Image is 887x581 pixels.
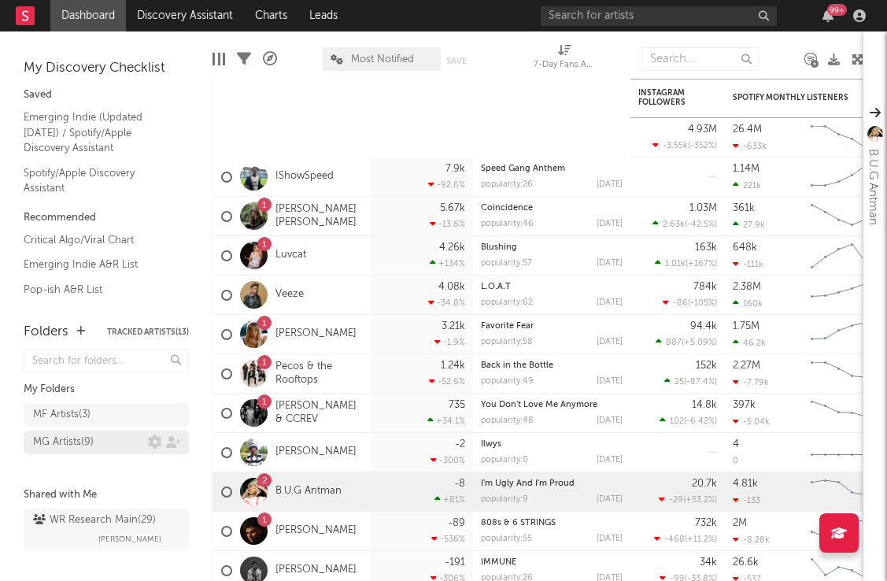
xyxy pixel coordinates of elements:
div: [DATE] [597,416,623,425]
div: ( ) [652,140,717,150]
div: Saved [24,86,189,105]
div: Edit Columns [213,39,225,79]
div: -7.79k [733,377,769,387]
div: +81 % [434,494,465,505]
div: [DATE] [597,338,623,346]
span: -42.5 % [687,220,715,229]
span: Most Notified [351,54,414,65]
input: Search for artists [541,6,777,26]
div: A&R Pipeline [263,39,277,79]
div: ( ) [659,494,717,505]
div: -5.04k [733,416,770,427]
a: [PERSON_NAME] [275,446,357,459]
span: -3.55k [663,142,688,150]
a: Favorite Fear [481,322,534,331]
div: popularity: 0 [481,456,528,464]
div: 4 [733,439,739,450]
button: 99+ [822,9,833,22]
span: -468 [664,535,685,544]
div: Coincidence [481,204,623,213]
div: Blushing [481,243,623,252]
div: ( ) [664,376,717,387]
div: 20.7k [692,479,717,489]
a: MG Artists(9) [24,431,189,454]
div: 2.38M [733,282,761,292]
div: 4.81k [733,479,758,489]
div: -536 % [431,534,465,544]
a: Luvcat [275,249,306,262]
a: Coincidence [481,204,533,213]
span: [PERSON_NAME] [98,530,161,549]
a: [PERSON_NAME] [PERSON_NAME] [275,203,363,230]
div: -2 [455,439,465,450]
div: +134 % [430,258,465,268]
div: 0 [733,457,738,465]
div: -52.6 % [429,376,465,387]
div: popularity: 9 [481,495,528,504]
svg: Chart title [804,118,874,157]
div: 163k [695,242,717,253]
div: ( ) [655,258,717,268]
div: popularity: 49 [481,377,534,386]
div: 221k [733,180,761,191]
div: 14.8k [692,400,717,410]
div: 2M [733,518,747,528]
span: -86 [673,299,688,308]
div: -633k [733,141,767,151]
div: Speed Gang Anthem [481,165,623,173]
a: Pecos & the Rooftops [275,361,363,387]
div: Shared with Me [24,486,189,505]
button: Save [446,57,467,65]
a: WR Research Main(29)[PERSON_NAME] [24,509,189,551]
a: B.U.G Antman [275,485,342,498]
svg: Chart title [804,157,874,197]
div: -92.6 % [428,179,465,190]
div: 732k [695,518,717,528]
svg: Chart title [804,315,874,354]
a: IShowSpeed [275,170,334,183]
div: You Don't Love Me Anymore [481,401,623,409]
a: [PERSON_NAME] [275,328,357,341]
a: Blushing [481,243,517,252]
div: Back in the Bottle [481,361,623,370]
input: Search for folders... [24,350,189,372]
div: Ilwys [481,440,623,449]
span: +167 % [688,260,715,268]
div: 361k [733,203,755,213]
div: 5.67k [440,203,465,213]
div: 4.26k [439,242,465,253]
div: 7-Day Fans Added (7-Day Fans Added) [534,39,597,79]
a: MF Artists(3) [24,403,189,427]
div: popularity: 26 [481,180,533,189]
div: -300 % [431,455,465,465]
div: -13.6 % [430,219,465,229]
div: 3.21k [442,321,465,331]
div: 46.2k [733,338,766,348]
div: 397k [733,400,756,410]
div: 26.4M [733,124,762,135]
div: [DATE] [597,535,623,543]
svg: Chart title [804,236,874,276]
div: -89 [448,518,465,528]
a: IMMUNE [481,558,516,567]
div: ( ) [652,219,717,229]
a: Veeze [275,288,304,302]
svg: Chart title [804,472,874,512]
div: L.O.A.T [481,283,623,291]
div: 1.24k [441,361,465,371]
div: popularity: 62 [481,298,533,307]
svg: Chart title [804,512,874,551]
div: 7.9k [445,164,465,174]
div: My Folders [24,380,189,399]
a: Ilwys [481,440,501,449]
a: Speed Gang Anthem [481,165,565,173]
span: +11.2 % [687,535,715,544]
div: IMMUNE [481,558,623,567]
span: 2.63k [663,220,685,229]
div: 648k [733,242,757,253]
div: -8.28k [733,535,770,545]
div: 26.6k [733,557,759,568]
div: -1.9 % [434,337,465,347]
a: Critical Algo/Viral Chart [24,231,173,249]
svg: Chart title [804,433,874,472]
